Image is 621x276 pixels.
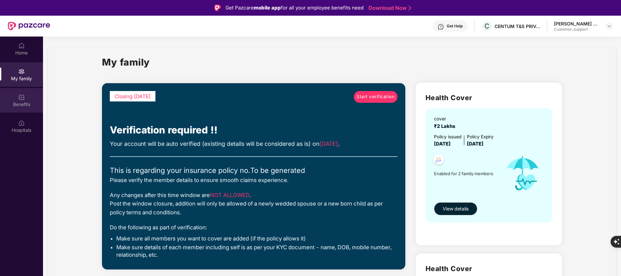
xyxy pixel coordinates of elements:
[554,27,599,32] div: Customer_support
[554,21,599,27] div: [PERSON_NAME] Kabbalu [PERSON_NAME]
[8,22,50,30] img: New Pazcare Logo
[443,205,469,212] span: View details
[426,92,552,103] h2: Health Cover
[356,93,395,100] span: Start verification
[434,141,451,147] span: [DATE]
[18,94,25,100] img: svg+xml;base64,PHN2ZyBpZD0iQmVuZWZpdHMiIHhtbG5zPSJodHRwOi8vd3d3LnczLm9yZy8yMDAwL3N2ZyIgd2lkdGg9Ij...
[102,55,150,69] h1: My family
[434,202,477,215] button: View details
[495,23,540,29] div: CENTUM T&S PRIVATE LIMITED
[115,93,151,100] span: Closing [DATE]
[607,23,612,29] img: svg+xml;base64,PHN2ZyBpZD0iRHJvcGRvd24tMzJ4MzIiIHhtbG5zPSJodHRwOi8vd3d3LnczLm9yZy8yMDAwL3N2ZyIgd2...
[467,141,484,147] span: [DATE]
[225,4,364,12] div: Get Pazcare for all your employee benefits need
[431,152,447,168] img: svg+xml;base64,PHN2ZyB4bWxucz0iaHR0cDovL3d3dy53My5vcmcvMjAwMC9zdmciIHdpZHRoPSI0OC45NDMiIGhlaWdodD...
[116,235,397,242] li: Make sure all members you want to cover are added (if the policy allows it)
[484,22,489,30] span: C
[18,120,25,126] img: svg+xml;base64,PHN2ZyBpZD0iSG9zcGl0YWxzIiB4bWxucz0iaHR0cDovL3d3dy53My5vcmcvMjAwMC9zdmciIHdpZHRoPS...
[409,5,411,11] img: Stroke
[434,115,458,122] div: cover
[110,139,397,148] div: Your account will be auto verified (existing details will be considered as is) on .
[110,223,397,232] div: Do the following as part of verification:
[214,5,221,11] img: Logo
[18,42,25,49] img: svg+xml;base64,PHN2ZyBpZD0iSG9tZSIgeG1sbnM9Imh0dHA6Ly93d3cudzMub3JnLzIwMDAvc3ZnIiB3aWR0aD0iMjAiIG...
[499,148,546,199] img: icon
[254,5,281,11] strong: mobile app
[434,123,458,129] span: ₹2 Lakhs
[438,23,444,30] img: svg+xml;base64,PHN2ZyBpZD0iSGVscC0zMngzMiIgeG1sbnM9Imh0dHA6Ly93d3cudzMub3JnLzIwMDAvc3ZnIiB3aWR0aD...
[368,5,409,11] a: Download Now
[447,23,463,29] div: Get Help
[116,244,397,258] li: Make sure details of each member including self is as per your KYC document - name, DOB, mobile n...
[210,192,250,198] span: NOT ALLOWED
[110,165,397,176] div: This is regarding your insurance policy no. To be generated
[434,170,499,177] span: Enabled for 2 family members
[110,191,397,217] div: Any changes after this time window are . Post the window closure, addition will only be allowed o...
[354,91,397,103] a: Start verification
[467,133,494,140] div: Policy Expiry
[434,133,461,140] div: Policy issued
[426,263,552,274] h2: Health Cover
[18,68,25,75] img: svg+xml;base64,PHN2ZyB3aWR0aD0iMjAiIGhlaWdodD0iMjAiIHZpZXdCb3g9IjAgMCAyMCAyMCIgZmlsbD0ibm9uZSIgeG...
[110,122,397,138] div: Verification required !!
[319,140,338,147] span: [DATE]
[110,176,397,184] div: Please verify the member details to ensure smooth claims experience.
